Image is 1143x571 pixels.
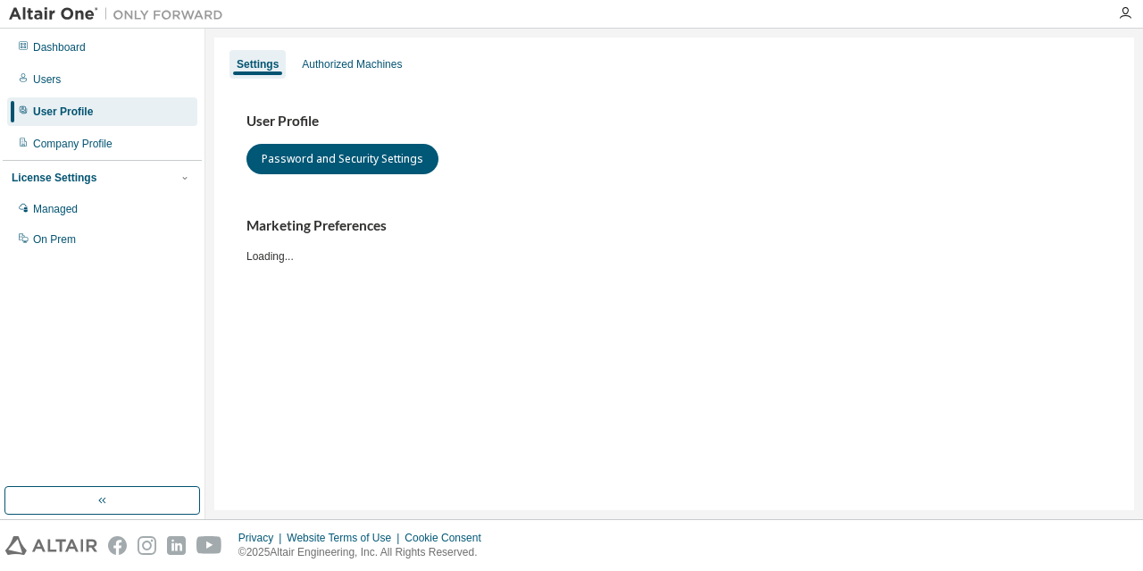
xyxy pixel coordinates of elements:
[302,57,402,71] div: Authorized Machines
[9,5,232,23] img: Altair One
[33,105,93,119] div: User Profile
[405,531,491,545] div: Cookie Consent
[108,536,127,555] img: facebook.svg
[246,217,1102,263] div: Loading...
[138,536,156,555] img: instagram.svg
[33,137,113,151] div: Company Profile
[167,536,186,555] img: linkedin.svg
[246,144,438,174] button: Password and Security Settings
[196,536,222,555] img: youtube.svg
[5,536,97,555] img: altair_logo.svg
[33,202,78,216] div: Managed
[246,113,1102,130] h3: User Profile
[246,217,1102,235] h3: Marketing Preferences
[12,171,96,185] div: License Settings
[238,531,287,545] div: Privacy
[237,57,279,71] div: Settings
[33,40,86,55] div: Dashboard
[238,545,492,560] p: © 2025 Altair Engineering, Inc. All Rights Reserved.
[33,232,76,247] div: On Prem
[33,72,61,87] div: Users
[287,531,405,545] div: Website Terms of Use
